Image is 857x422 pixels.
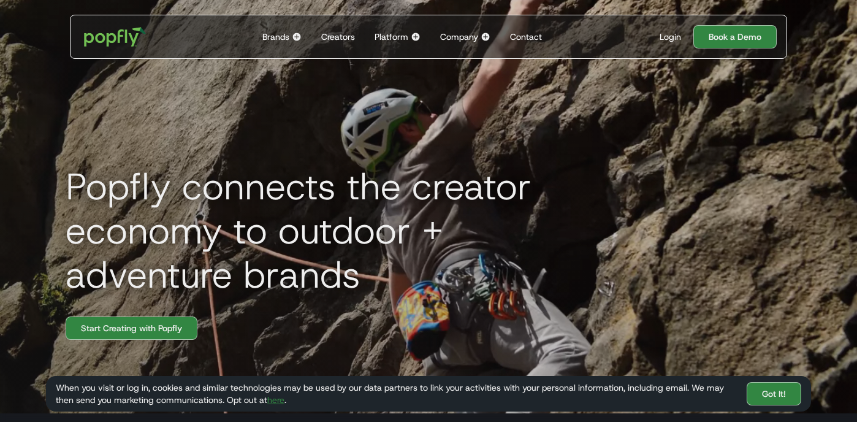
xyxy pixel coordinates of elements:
a: home [75,18,154,55]
a: Contact [505,15,547,58]
div: Company [440,31,478,43]
div: Login [660,31,681,43]
a: Got It! [747,382,801,405]
a: Login [655,31,686,43]
a: Creators [316,15,360,58]
h1: Popfly connects the creator economy to outdoor + adventure brands [56,164,608,297]
div: When you visit or log in, cookies and similar technologies may be used by our data partners to li... [56,382,737,406]
a: Book a Demo [693,25,777,48]
a: Start Creating with Popfly [66,316,197,340]
div: Brands [262,31,289,43]
div: Creators [321,31,355,43]
div: Contact [510,31,542,43]
a: here [267,394,284,405]
div: Platform [375,31,408,43]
